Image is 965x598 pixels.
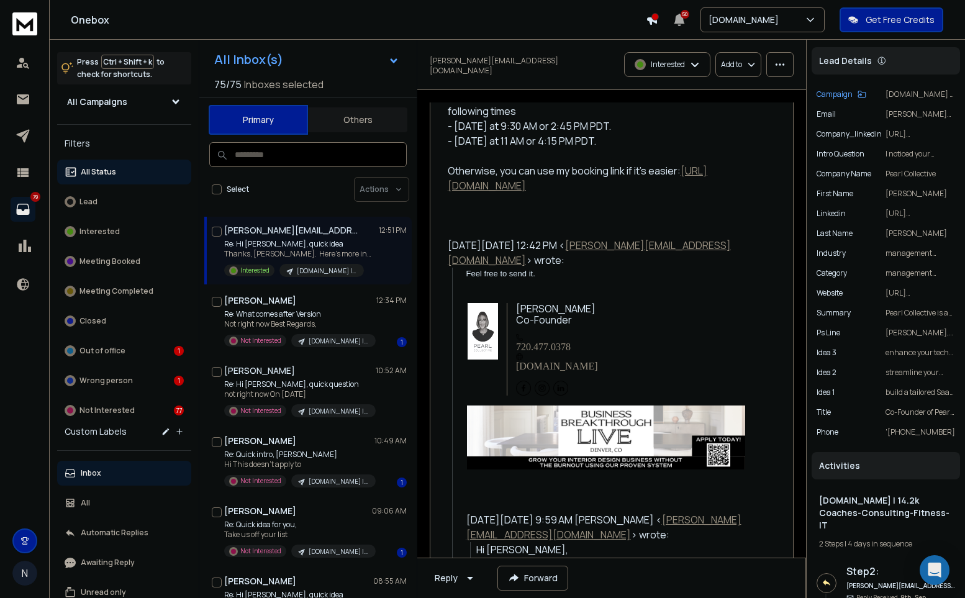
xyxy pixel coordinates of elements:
p: linkedin [817,209,846,219]
p: All [81,498,90,508]
p: Closed [79,316,106,326]
p: Lead Details [819,55,872,67]
p: industry [817,248,846,258]
p: Not Interested [240,546,281,556]
h1: [PERSON_NAME] [224,365,295,377]
a: 79 [11,197,35,222]
img: icon [516,334,523,341]
div: 1 [397,478,407,487]
button: Automatic Replies [57,520,191,545]
img: instagram [535,381,550,396]
p: Not Interested [240,336,281,345]
p: [DOMAIN_NAME] | 14.2k Coaches-Consulting-Fitness-IT [886,89,955,99]
p: Out of office [79,346,125,356]
p: Awaiting Reply [81,558,135,568]
p: Not Interested [79,405,135,415]
p: 12:51 PM [379,225,407,235]
p: All Status [81,167,116,177]
div: 1 [397,337,407,347]
p: Co-Founder of Pearl Collective [886,407,955,417]
img: App Banner Image [467,405,745,469]
p: Add to [721,60,742,70]
button: Reply [425,566,487,591]
p: Intro Question [817,149,864,159]
div: Open Intercom Messenger [920,555,949,585]
p: Not right now Best Regards, [224,319,373,329]
button: Primary [209,105,308,135]
button: Meeting Completed [57,279,191,304]
p: '[PHONE_NUMBER] [886,427,955,437]
label: Select [227,184,249,194]
button: N [12,561,37,586]
p: [URL][DOMAIN_NAME] [886,288,955,298]
button: All Campaigns [57,89,191,114]
span: 720.477.0378 [516,342,571,352]
p: Interested [79,227,120,237]
h3: Custom Labels [65,425,127,438]
div: 77 [174,405,184,415]
p: Re: Hi [PERSON_NAME], quick idea [224,239,373,249]
p: enhance your tech infrastructure by developing audit-ready dashboards that combine real-time perf... [886,348,955,358]
h1: [PERSON_NAME] [224,294,296,307]
p: Wrong person [79,376,133,386]
div: Otherwise, you can use my booking link if it’s easier: [448,163,766,193]
p: 10:49 AM [374,436,407,446]
p: 08:55 AM [373,576,407,586]
p: Automatic Replies [81,528,148,538]
img: linkedin [553,381,568,396]
button: Closed [57,309,191,333]
p: management consulting companies [886,268,955,278]
p: Not Interested [240,476,281,486]
p: I noticed your emphasis on the Creative Value Blueprint™ for client success. How are you currentl... [886,149,955,159]
h1: All Inbox(s) [214,53,283,66]
img: facebook [516,381,531,396]
h1: [PERSON_NAME] [224,435,296,447]
p: website [817,288,843,298]
button: Out of office1 [57,338,191,363]
p: Meeting Booked [79,256,140,266]
a: [PERSON_NAME][EMAIL_ADDRESS][DOMAIN_NAME] [448,238,731,267]
span: 50 [681,10,689,19]
h3: Filters [57,135,191,152]
div: Activities [812,452,960,479]
p: Idea 2 [817,368,836,378]
button: Get Free Credits [840,7,943,32]
div: Happy to break down how we’d customize it for you. I’m available at the following times [448,89,766,119]
span: 75 / 75 [214,77,242,92]
div: 1 [397,548,407,558]
p: company_linkedin [817,129,882,139]
p: Press to check for shortcuts. [77,56,165,81]
p: Take us off your list [224,530,373,540]
p: [DOMAIN_NAME] | 14.2k Coaches-Consulting-Fitness-IT [309,337,368,346]
button: All [57,491,191,515]
button: Wrong person1 [57,368,191,393]
p: Company Name [817,169,871,179]
p: [DOMAIN_NAME] [709,14,784,26]
h1: All Campaigns [67,96,127,108]
p: title [817,407,831,417]
p: Re: Hi [PERSON_NAME], quick question [224,379,373,389]
img: __tpx__ [466,481,468,482]
button: Forward [497,566,568,591]
button: All Inbox(s) [204,47,409,72]
p: not right now On [DATE] [224,389,373,399]
h1: [PERSON_NAME][EMAIL_ADDRESS][DOMAIN_NAME] [224,224,361,237]
h1: [PERSON_NAME] [224,575,296,587]
span: Ctrl + Shift + k [101,55,154,69]
a: [DOMAIN_NAME] [516,361,598,371]
p: streamline your internal operations by integrating AI-driven analytics with your training program... [886,368,955,378]
div: 1 [174,376,184,386]
img: logo [12,12,37,35]
p: Re: Quick intro, [PERSON_NAME] [224,450,373,460]
div: - [DATE] at 9:30 AM or 2:45 PM PDT. [448,119,766,134]
p: Not Interested [240,406,281,415]
p: Re: What comes after Version [224,309,373,319]
p: Unread only [81,587,126,597]
p: [URL][DOMAIN_NAME] [886,129,955,139]
p: Hi This doesn't apply to [224,460,373,469]
div: - [DATE] at 11 AM or 4:15 PM PDT. [448,134,766,148]
p: Re: Quick idea for you, [224,520,373,530]
h1: [PERSON_NAME] [224,505,296,517]
p: [PERSON_NAME] [886,189,955,199]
